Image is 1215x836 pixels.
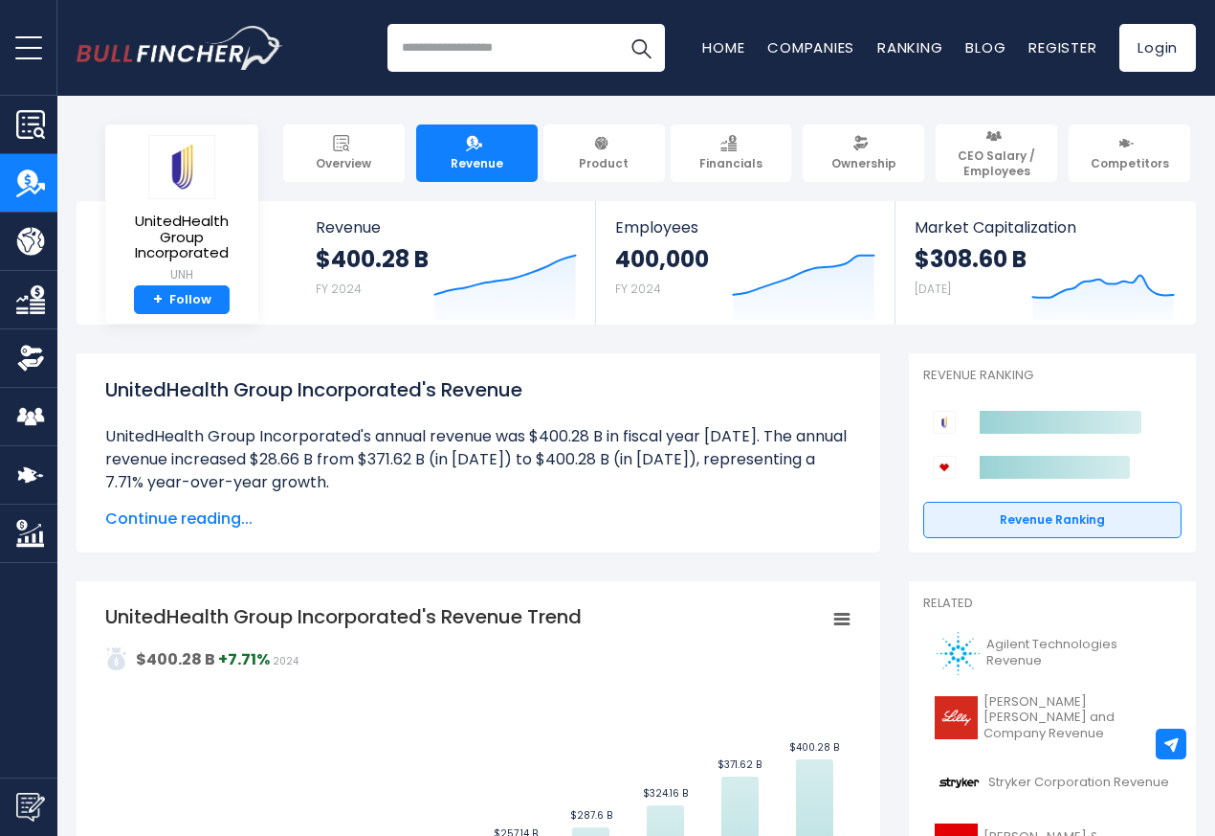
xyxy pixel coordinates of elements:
[316,281,362,297] small: FY 2024
[923,596,1182,612] p: Related
[671,124,792,182] a: Financials
[935,632,981,675] img: A logo
[77,26,282,70] a: Go to homepage
[121,266,243,283] small: UNH
[923,368,1182,384] p: Revenue Ranking
[923,689,1182,748] a: [PERSON_NAME] [PERSON_NAME] and Company Revenue
[615,244,709,274] strong: 400,000
[1028,37,1096,57] a: Register
[915,218,1175,237] span: Market Capitalization
[316,218,577,237] span: Revenue
[77,26,283,70] img: Bullfincher logo
[283,124,405,182] a: Overview
[297,201,596,325] a: Revenue $400.28 B FY 2024
[699,156,762,171] span: Financials
[933,411,956,434] img: UnitedHealth Group Incorporated competitors logo
[615,218,874,237] span: Employees
[105,425,851,494] li: UnitedHealth Group Incorporated's annual revenue was $400.28 B in fiscal year [DATE]. The annual ...
[702,37,744,57] a: Home
[935,696,978,739] img: LLY logo
[923,757,1182,809] a: Stryker Corporation Revenue
[105,375,851,404] h1: UnitedHealth Group Incorporated's Revenue
[915,281,951,297] small: [DATE]
[316,156,371,171] span: Overview
[16,344,45,373] img: Ownership
[923,502,1182,538] a: Revenue Ranking
[416,124,538,182] a: Revenue
[615,281,661,297] small: FY 2024
[273,654,298,668] span: 2024
[579,156,629,171] span: Product
[120,134,244,285] a: UnitedHealth Group Incorporated UNH
[134,285,230,315] a: +Follow
[316,244,429,274] strong: $400.28 B
[767,37,854,57] a: Companies
[718,757,762,772] text: $371.62 B
[831,156,896,171] span: Ownership
[121,214,243,261] span: UnitedHealth Group Incorporated
[105,603,582,630] tspan: UnitedHealth Group Incorporated's Revenue Trend
[643,786,688,801] text: $324.16 B
[136,648,215,670] strong: $400.28 B
[105,647,128,670] img: addasd
[965,37,1005,57] a: Blog
[1119,24,1196,72] a: Login
[596,201,894,325] a: Employees 400,000 FY 2024
[1091,156,1169,171] span: Competitors
[570,808,612,823] text: $287.6 B
[153,291,163,308] strong: +
[218,648,270,670] strong: +7.71%
[915,244,1027,274] strong: $308.60 B
[789,740,839,755] text: $400.28 B
[451,156,503,171] span: Revenue
[944,148,1049,178] span: CEO Salary / Employees
[936,124,1057,182] a: CEO Salary / Employees
[543,124,665,182] a: Product
[923,627,1182,680] a: Agilent Technologies Revenue
[935,761,983,804] img: SYK logo
[105,508,851,531] span: Continue reading...
[1069,124,1190,182] a: Competitors
[803,124,924,182] a: Ownership
[933,456,956,479] img: CVS Health Corporation competitors logo
[895,201,1194,325] a: Market Capitalization $308.60 B [DATE]
[617,24,665,72] button: Search
[877,37,942,57] a: Ranking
